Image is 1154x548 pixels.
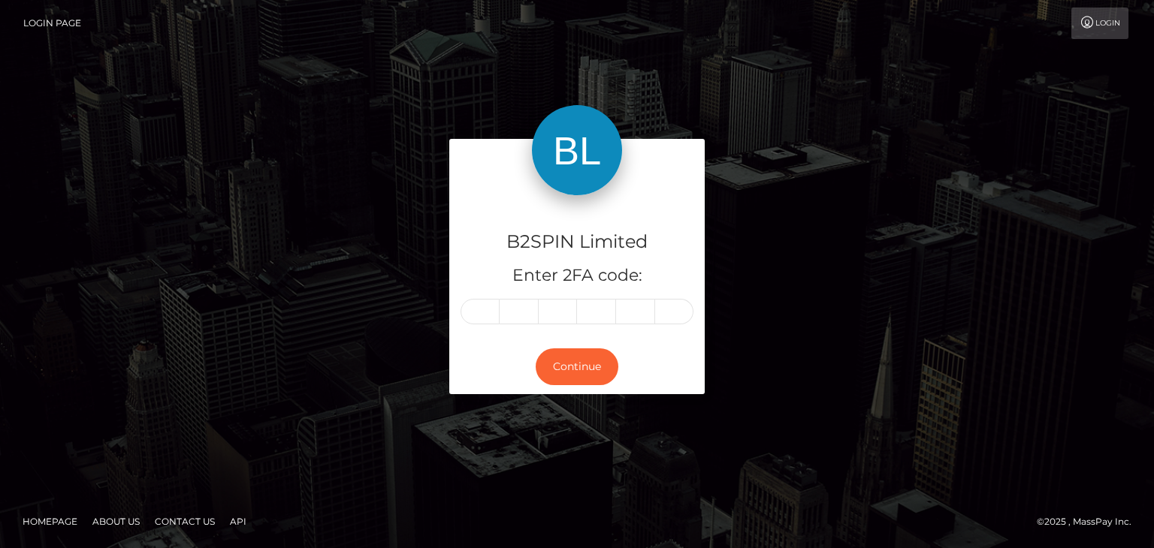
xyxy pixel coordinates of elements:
[536,348,618,385] button: Continue
[461,264,693,288] h5: Enter 2FA code:
[17,510,83,533] a: Homepage
[86,510,146,533] a: About Us
[1037,513,1143,530] div: © 2025 , MassPay Inc.
[1071,8,1128,39] a: Login
[461,229,693,255] h4: B2SPIN Limited
[532,105,622,195] img: B2SPIN Limited
[224,510,252,533] a: API
[149,510,221,533] a: Contact Us
[23,8,81,39] a: Login Page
